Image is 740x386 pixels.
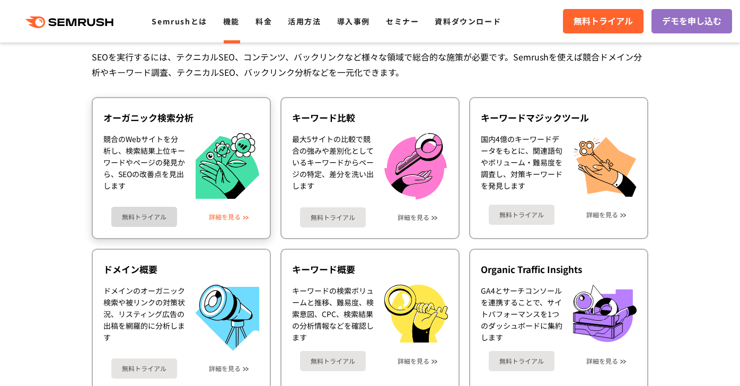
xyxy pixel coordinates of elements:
[481,285,562,343] div: GA4とサーチコンソールを連携することで、サイトパフォーマンスを1つのダッシュボードに集約します
[92,49,648,80] div: SEOを実行するには、テクニカルSEO、コンテンツ、バックリンクなど様々な領域で総合的な施策が必要です。Semrushを使えば競合ドメイン分析やキーワード調査、テクニカルSEO、バックリンク分析...
[196,285,259,350] img: ドメイン概要
[196,133,259,199] img: オーガニック検索分析
[574,14,633,28] span: 無料トライアル
[256,16,272,27] a: 料金
[481,133,562,197] div: 国内4億のキーワードデータをもとに、関連語句やボリューム・難易度を調査し、対策キーワードを発見します
[337,16,370,27] a: 導入事例
[292,263,448,276] div: キーワード概要
[300,351,366,371] a: 無料トライアル
[481,111,637,124] div: キーワードマジックツール
[209,213,241,221] a: 詳細を見る
[662,14,721,28] span: デモを申し込む
[398,214,429,221] a: 詳細を見る
[288,16,321,27] a: 活用方法
[209,365,241,372] a: 詳細を見る
[651,9,732,33] a: デモを申し込む
[111,358,177,379] a: 無料トライアル
[573,285,637,342] img: Organic Traffic Insights
[435,16,501,27] a: 資料ダウンロード
[292,285,374,343] div: キーワードの検索ボリュームと推移、難易度、検索意図、CPC、検索結果の分析情報などを確認します
[103,133,185,199] div: 競合のWebサイトを分析し、検索結果上位キーワードやページの発見から、SEOの改善点を見出します
[300,207,366,227] a: 無料トライアル
[292,133,374,199] div: 最大5サイトの比較で競合の強みや差別化としているキーワードからページの特定、差分を洗い出します
[152,16,207,27] a: Semrushとは
[111,207,177,227] a: 無料トライアル
[573,133,637,197] img: キーワードマジックツール
[384,133,447,199] img: キーワード比較
[103,111,259,124] div: オーガニック検索分析
[489,205,554,225] a: 無料トライアル
[103,263,259,276] div: ドメイン概要
[586,357,618,365] a: 詳細を見る
[489,351,554,371] a: 無料トライアル
[384,285,448,343] img: キーワード概要
[398,357,429,365] a: 詳細を見る
[386,16,419,27] a: セミナー
[223,16,240,27] a: 機能
[292,111,448,124] div: キーワード比較
[481,263,637,276] div: Organic Traffic Insights
[563,9,644,33] a: 無料トライアル
[103,285,185,350] div: ドメインのオーガニック検索や被リンクの対策状況、リスティング広告の出稿を網羅的に分析します
[586,211,618,218] a: 詳細を見る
